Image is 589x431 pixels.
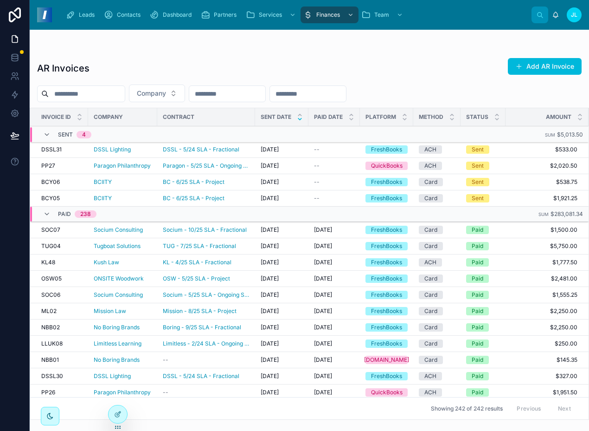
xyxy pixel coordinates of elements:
a: $2,250.00 [506,324,577,331]
div: FreshBooks [371,291,402,299]
span: [DATE] [261,195,279,202]
span: BCIITY [94,178,112,186]
span: [DATE] [261,356,279,364]
a: ONSITE Woodwork [94,275,144,282]
a: Card [419,226,455,234]
a: Card [419,242,455,250]
span: [DATE] [261,324,279,331]
div: Paid [472,372,483,380]
span: Company [137,89,166,98]
span: NBB01 [41,356,59,364]
div: FreshBooks [371,258,402,267]
span: Partners [214,11,237,19]
div: FreshBooks [371,226,402,234]
div: Paid [472,291,483,299]
div: FreshBooks [371,145,402,154]
a: Partners [198,7,243,23]
a: Limitless - 2/24 SLA - Ongoing Support [163,340,250,347]
a: Paid [466,242,500,250]
a: [DATE] [314,291,354,299]
div: Paid [472,258,483,267]
div: Sent [472,194,484,202]
a: [DATE] [261,340,303,347]
a: ACH [419,372,455,380]
span: DSSL31 [41,146,62,153]
span: PP27 [41,162,55,170]
span: [DATE] [314,275,332,282]
a: Boring - 9/25 SLA - Fractional [163,324,241,331]
div: Sent [472,145,484,154]
a: Paragon Philanthropy [94,162,152,170]
span: $2,250.00 [506,307,577,315]
a: [DATE] [314,340,354,347]
a: Card [419,356,455,364]
a: TUG - 7/25 SLA - Fractional [163,242,236,250]
a: Socium - 10/25 SLA - Fractional [163,226,247,234]
a: [DATE] [261,324,303,331]
a: FreshBooks [365,242,408,250]
a: Dashboard [147,7,198,23]
a: KL48 [41,259,83,266]
span: Sent [58,131,73,138]
div: Card [424,194,437,202]
a: BC - 6/25 SLA - Project [163,195,250,202]
a: DSSL Lighting [94,146,152,153]
a: $1,555.25 [506,291,577,299]
a: Paragon Philanthropy [94,162,151,170]
a: Sent [466,178,500,186]
img: App logo [37,7,52,22]
a: NBB01 [41,356,83,364]
span: Finances [316,11,340,19]
div: FreshBooks [371,178,402,186]
span: BC - 6/25 SLA - Project [163,178,224,186]
a: [DATE] [261,162,303,170]
span: [DATE] [314,324,332,331]
a: DSSL Lighting [94,372,131,380]
span: DSSL30 [41,372,63,380]
span: No Boring Brands [94,324,140,331]
a: FreshBooks [365,274,408,283]
a: FreshBooks [365,323,408,332]
span: Contacts [117,11,141,19]
span: -- [314,178,320,186]
span: [DATE] [261,291,279,299]
a: Services [243,7,301,23]
div: Card [424,323,437,332]
a: [DATE] [261,307,303,315]
span: Leads [79,11,95,19]
a: ACH [419,145,455,154]
span: -- [314,162,320,170]
a: LLUK08 [41,340,83,347]
a: TUG04 [41,242,83,250]
a: Leads [63,7,101,23]
a: DSSL Lighting [94,372,152,380]
span: OSW - 5/25 SLA - Project [163,275,230,282]
span: Limitless Learning [94,340,141,347]
span: DSSL Lighting [94,146,131,153]
a: QuickBooks [365,162,408,170]
span: $1,921.25 [506,195,577,202]
a: $533.00 [506,146,577,153]
a: [DATE] [314,259,354,266]
a: OSW - 5/25 SLA - Project [163,275,250,282]
a: [DATE] [261,372,303,380]
span: -- [314,195,320,202]
a: -- [163,356,250,364]
span: [DATE] [261,259,279,266]
span: BCY05 [41,195,60,202]
span: Team [374,11,389,19]
a: Socium Consulting [94,226,143,234]
a: Paid [466,356,500,364]
a: Kush Law [94,259,119,266]
div: FreshBooks [371,340,402,348]
span: [DATE] [314,226,332,234]
a: FreshBooks [365,291,408,299]
a: SOC07 [41,226,83,234]
a: KL - 4/25 SLA - Fractional [163,259,231,266]
span: $5,750.00 [506,242,577,250]
a: [DATE] [314,372,354,380]
span: [DATE] [261,146,279,153]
